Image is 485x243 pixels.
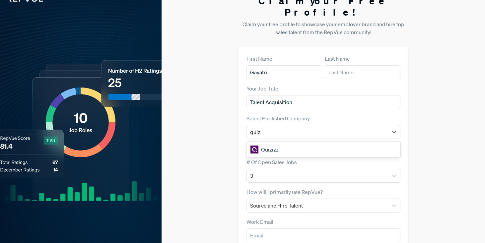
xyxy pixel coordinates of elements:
label: # Of Open Sales Jobs [246,158,297,166]
input: First Name [246,65,322,79]
label: Select Published Company [246,114,310,122]
div: Quizizz [246,143,400,156]
p: Claim your free profile to showcase your employer brand and hire top sales talent from the RepVue... [239,20,408,36]
label: Last Name [325,55,350,63]
input: Title [246,95,400,109]
label: First Name [246,55,272,63]
label: Work Email [246,218,273,226]
input: Last Name [325,65,400,79]
label: Your Job Title [246,85,278,92]
label: How will I primarily use RepVue? [246,188,323,196]
input: Email [246,228,400,242]
img: Quizizz [250,146,258,153]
